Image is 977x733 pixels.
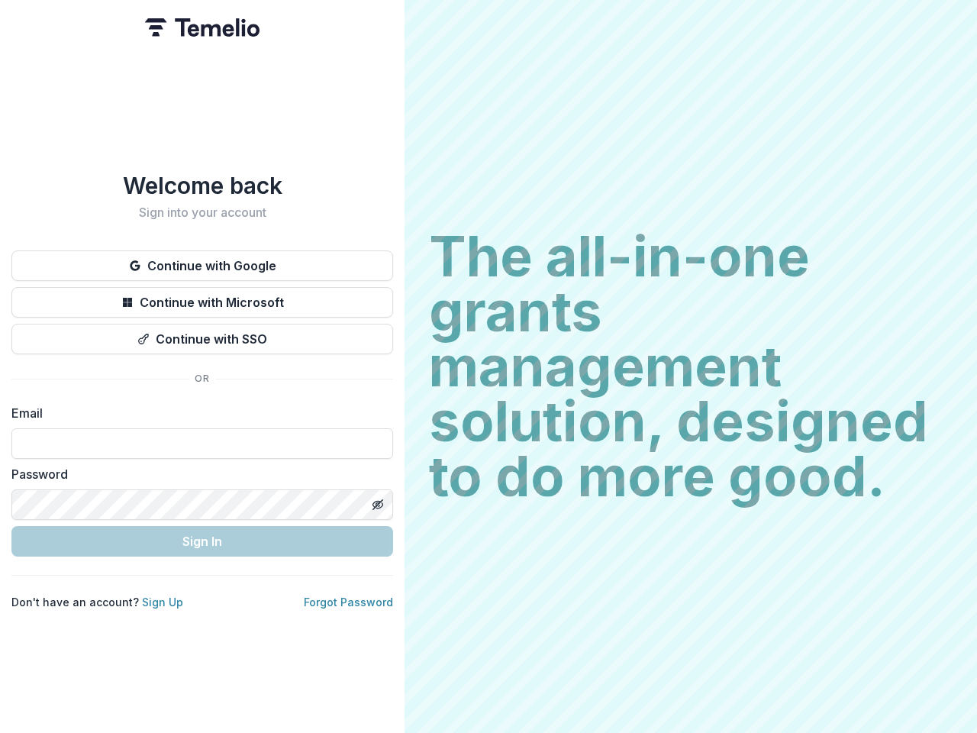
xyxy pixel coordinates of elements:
button: Continue with Google [11,250,393,281]
img: Temelio [145,18,260,37]
a: Forgot Password [304,596,393,609]
button: Continue with SSO [11,324,393,354]
button: Toggle password visibility [366,492,390,517]
label: Email [11,404,384,422]
label: Password [11,465,384,483]
button: Continue with Microsoft [11,287,393,318]
p: Don't have an account? [11,594,183,610]
h1: Welcome back [11,172,393,199]
button: Sign In [11,526,393,557]
h2: Sign into your account [11,205,393,220]
a: Sign Up [142,596,183,609]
